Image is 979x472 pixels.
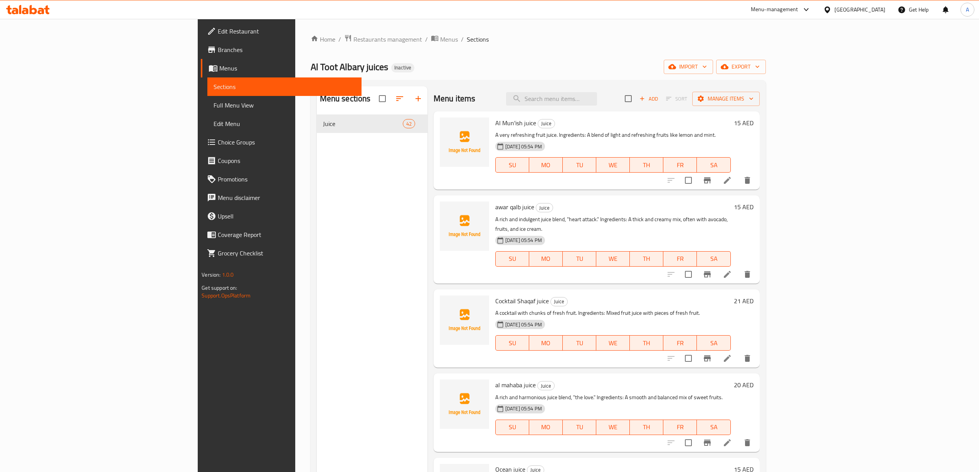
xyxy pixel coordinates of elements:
[723,354,732,363] a: Edit menu item
[666,422,694,433] span: FR
[698,171,717,190] button: Branch-specific-item
[502,405,545,412] span: [DATE] 05:54 PM
[680,172,696,188] span: Select to update
[499,422,526,433] span: SU
[700,253,727,264] span: SA
[630,251,663,267] button: TH
[214,82,355,91] span: Sections
[538,381,554,390] span: Juice
[201,151,361,170] a: Coupons
[636,93,661,105] span: Add item
[431,34,458,44] a: Menus
[495,379,536,391] span: al mahaba juice
[495,251,529,267] button: SU
[596,251,630,267] button: WE
[536,203,553,212] span: Juice
[311,34,766,44] nav: breadcrumb
[403,120,415,128] span: 42
[536,203,553,212] div: Juice
[630,157,663,173] button: TH
[596,335,630,351] button: WE
[596,420,630,435] button: WE
[630,420,663,435] button: TH
[440,118,489,167] img: Al Mun'ish juice
[218,138,355,147] span: Choice Groups
[751,5,798,14] div: Menu-management
[219,64,355,73] span: Menus
[538,119,555,128] span: Juice
[201,225,361,244] a: Coverage Report
[723,176,732,185] a: Edit menu item
[207,77,361,96] a: Sections
[738,433,757,452] button: delete
[529,420,563,435] button: MO
[716,60,766,74] button: export
[440,202,489,251] img: awar qalb juice
[700,422,727,433] span: SA
[218,45,355,54] span: Branches
[218,175,355,184] span: Promotions
[403,119,415,128] div: items
[218,249,355,258] span: Grocery Checklist
[495,201,534,213] span: awar qalb juice
[698,94,754,104] span: Manage items
[633,338,660,349] span: TH
[214,119,355,128] span: Edit Menu
[532,160,560,171] span: MO
[502,237,545,244] span: [DATE] 05:54 PM
[499,338,526,349] span: SU
[391,63,414,72] div: Inactive
[495,420,529,435] button: SU
[738,171,757,190] button: delete
[551,297,567,306] span: Juice
[663,335,697,351] button: FR
[495,157,529,173] button: SU
[201,22,361,40] a: Edit Restaurant
[201,170,361,188] a: Promotions
[630,335,663,351] button: TH
[529,157,563,173] button: MO
[563,420,596,435] button: TU
[666,160,694,171] span: FR
[620,91,636,107] span: Select section
[222,270,234,280] span: 1.0.0
[723,270,732,279] a: Edit menu item
[202,283,237,293] span: Get support on:
[495,308,731,318] p: A cocktail with chunks of fresh fruit. Ingredients: Mixed fruit juice with pieces of fresh fruit.
[506,92,597,106] input: search
[596,157,630,173] button: WE
[700,160,727,171] span: SA
[723,438,732,447] a: Edit menu item
[201,244,361,262] a: Grocery Checklist
[201,40,361,59] a: Branches
[467,35,489,44] span: Sections
[440,35,458,44] span: Menus
[698,433,717,452] button: Branch-specific-item
[663,420,697,435] button: FR
[499,160,526,171] span: SU
[317,114,427,133] div: Juice42
[529,251,563,267] button: MO
[734,118,754,128] h6: 15 AED
[202,270,220,280] span: Version:
[323,119,403,128] div: Juice
[218,230,355,239] span: Coverage Report
[537,381,555,390] div: Juice
[734,202,754,212] h6: 15 AED
[563,157,596,173] button: TU
[532,253,560,264] span: MO
[697,335,730,351] button: SA
[374,91,390,107] span: Select all sections
[434,93,476,104] h2: Menu items
[440,296,489,345] img: Cocktail Shaqaf juice
[633,253,660,264] span: TH
[697,420,730,435] button: SA
[495,393,731,402] p: A rich and harmonious juice blend, "the love." Ingredients: A smooth and balanced mix of sweet fr...
[566,422,593,433] span: TU
[692,92,760,106] button: Manage items
[502,321,545,328] span: [DATE] 05:54 PM
[550,297,568,306] div: Juice
[738,265,757,284] button: delete
[311,58,388,76] span: Al Toot Albary juices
